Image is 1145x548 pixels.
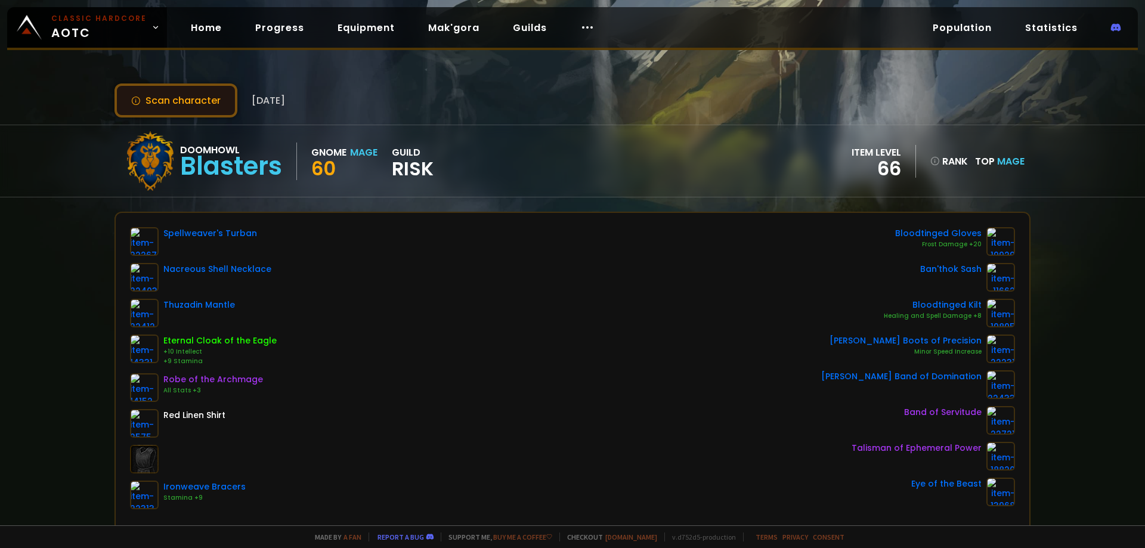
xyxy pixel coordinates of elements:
a: Consent [813,532,844,541]
span: Checkout [559,532,657,541]
a: [DOMAIN_NAME] [605,532,657,541]
span: Made by [308,532,361,541]
img: item-2575 [130,409,159,438]
span: v. d752d5 - production [664,532,736,541]
span: AOTC [51,13,147,42]
div: +9 Stamina [163,357,277,366]
div: Stamina +9 [163,493,246,503]
div: +10 Intellect [163,347,277,357]
div: Bloodtinged Gloves [895,227,982,240]
div: Ban'thok Sash [920,263,982,275]
a: Progress [246,16,314,40]
div: Gnome [311,145,346,160]
img: item-22313 [130,481,159,509]
div: Red Linen Shirt [163,409,225,422]
div: Doomhowl [180,143,282,157]
img: item-19929 [986,227,1015,256]
span: Support me, [441,532,552,541]
div: Bloodtinged Kilt [884,299,982,311]
span: 60 [311,155,336,182]
img: item-22433 [986,370,1015,399]
span: Risk [392,160,434,178]
div: [PERSON_NAME] Band of Domination [821,370,982,383]
img: item-19895 [986,299,1015,327]
div: Mage [350,145,377,160]
img: item-22267 [130,227,159,256]
div: Frost Damage +20 [895,240,982,249]
span: [DATE] [252,93,285,108]
div: Healing and Spell Damage +8 [884,311,982,321]
div: [PERSON_NAME] Boots of Precision [830,335,982,347]
span: Mage [997,154,1025,168]
img: item-13968 [986,478,1015,506]
a: Population [923,16,1001,40]
div: Talisman of Ephemeral Power [852,442,982,454]
img: item-22412 [130,299,159,327]
div: Robe of the Archmage [163,373,263,386]
img: item-22403 [130,263,159,292]
div: Band of Servitude [904,406,982,419]
div: Minor Speed Increase [830,347,982,357]
div: Top [975,154,1025,169]
div: rank [930,154,968,169]
div: item level [852,145,901,160]
small: Classic Hardcore [51,13,147,24]
div: Thuzadin Mantle [163,299,235,311]
div: Eternal Cloak of the Eagle [163,335,277,347]
div: All Stats +3 [163,386,263,395]
div: Eye of the Beast [911,478,982,490]
a: Buy me a coffee [493,532,552,541]
a: Statistics [1016,16,1087,40]
button: Scan character [114,83,237,117]
div: Nacreous Shell Necklace [163,263,271,275]
a: Equipment [328,16,404,40]
div: Ironweave Bracers [163,481,246,493]
div: guild [392,145,434,178]
a: Mak'gora [419,16,489,40]
a: Terms [756,532,778,541]
div: Spellweaver's Turban [163,227,257,240]
a: Report a bug [377,532,424,541]
img: item-22231 [986,335,1015,363]
div: Blasters [180,157,282,175]
a: Privacy [782,532,808,541]
a: Classic HardcoreAOTC [7,7,167,48]
div: 66 [852,160,901,178]
img: item-11662 [986,263,1015,292]
img: item-14331 [130,335,159,363]
a: Home [181,16,231,40]
img: item-18820 [986,442,1015,470]
img: item-22721 [986,406,1015,435]
a: Guilds [503,16,556,40]
a: a fan [343,532,361,541]
img: item-14152 [130,373,159,402]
